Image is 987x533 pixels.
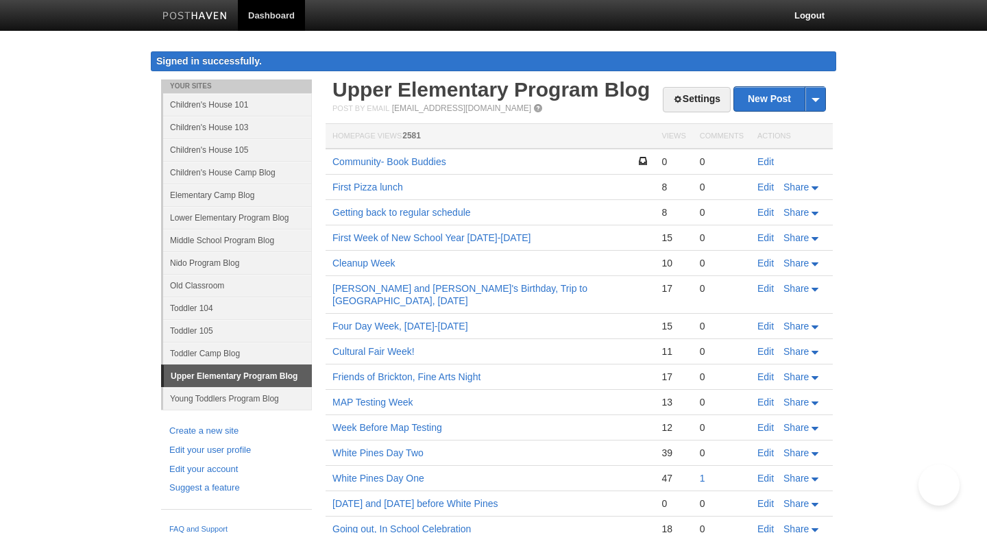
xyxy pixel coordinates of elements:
a: First Pizza lunch [332,182,403,193]
a: Create a new site [169,424,304,438]
a: Four Day Week, [DATE]-[DATE] [332,321,468,332]
a: [DATE] and [DATE] before White Pines [332,498,498,509]
a: Edit [757,283,774,294]
a: [PERSON_NAME] and [PERSON_NAME]'s Birthday, Trip to [GEOGRAPHIC_DATA], [DATE] [332,283,587,306]
span: Share [783,371,809,382]
a: New Post [734,87,825,111]
div: 8 [661,206,685,219]
div: 13 [661,396,685,408]
a: Old Classroom [163,274,312,297]
div: 0 [700,345,744,358]
div: 0 [700,232,744,244]
a: [EMAIL_ADDRESS][DOMAIN_NAME] [392,103,531,113]
a: Edit [757,258,774,269]
li: Your Sites [161,79,312,93]
a: Community- Book Buddies [332,156,446,167]
a: Edit [757,182,774,193]
a: Edit [757,232,774,243]
div: 15 [661,232,685,244]
span: Share [783,283,809,294]
a: Friends of Brickton, Fine Arts Night [332,371,480,382]
span: Share [783,447,809,458]
a: Edit [757,498,774,509]
a: Edit [757,397,774,408]
a: Nido Program Blog [163,251,312,274]
div: 0 [700,181,744,193]
div: 0 [700,282,744,295]
div: 0 [700,320,744,332]
div: 0 [661,497,685,510]
th: Actions [751,124,833,149]
a: Upper Elementary Program Blog [332,78,650,101]
a: Children's House 105 [163,138,312,161]
div: 0 [700,421,744,434]
th: Comments [693,124,751,149]
a: Edit your user profile [169,443,304,458]
a: Edit [757,447,774,458]
a: Edit [757,321,774,332]
div: 8 [661,181,685,193]
a: Edit [757,207,774,218]
a: Edit [757,156,774,167]
span: Share [783,207,809,218]
a: White Pines Day Two [332,447,424,458]
div: 0 [700,257,744,269]
a: Edit [757,422,774,433]
span: Share [783,422,809,433]
a: Elementary Camp Blog [163,184,312,206]
div: 17 [661,282,685,295]
span: Share [783,232,809,243]
a: MAP Testing Week [332,397,413,408]
a: Middle School Program Blog [163,229,312,251]
span: Share [783,473,809,484]
a: Toddler 104 [163,297,312,319]
div: 0 [700,156,744,168]
a: Suggest a feature [169,481,304,495]
a: Children's House 101 [163,93,312,116]
a: Settings [663,87,731,112]
div: 12 [661,421,685,434]
a: Toddler Camp Blog [163,342,312,364]
div: 11 [661,345,685,358]
a: Young Toddlers Program Blog [163,387,312,410]
span: Share [783,397,809,408]
div: 0 [700,396,744,408]
a: Getting back to regular schedule [332,207,471,218]
a: White Pines Day One [332,473,424,484]
a: Edit [757,371,774,382]
a: Children's House Camp Blog [163,161,312,184]
a: Edit [757,346,774,357]
a: Children's House 103 [163,116,312,138]
a: Edit [757,473,774,484]
div: 0 [661,156,685,168]
a: Lower Elementary Program Blog [163,206,312,229]
div: 0 [700,447,744,459]
img: Posthaven-bar [162,12,228,22]
a: Cultural Fair Week! [332,346,415,357]
iframe: Help Scout Beacon - Open [918,464,960,506]
a: Upper Elementary Program Blog [164,365,312,387]
div: 39 [661,447,685,459]
span: Post by Email [332,104,389,112]
th: Homepage Views [326,124,655,149]
a: Toddler 105 [163,319,312,342]
a: 1 [700,473,705,484]
span: 2581 [402,131,421,140]
a: First Week of New School Year [DATE]-[DATE] [332,232,531,243]
div: Signed in successfully. [151,51,836,71]
div: 47 [661,472,685,484]
th: Views [655,124,692,149]
a: Cleanup Week [332,258,395,269]
span: Share [783,498,809,509]
div: 0 [700,371,744,383]
div: 15 [661,320,685,332]
div: 17 [661,371,685,383]
a: Edit your account [169,462,304,477]
span: Share [783,321,809,332]
span: Share [783,258,809,269]
div: 0 [700,497,744,510]
div: 0 [700,206,744,219]
a: Week Before Map Testing [332,422,442,433]
span: Share [783,346,809,357]
div: 10 [661,257,685,269]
